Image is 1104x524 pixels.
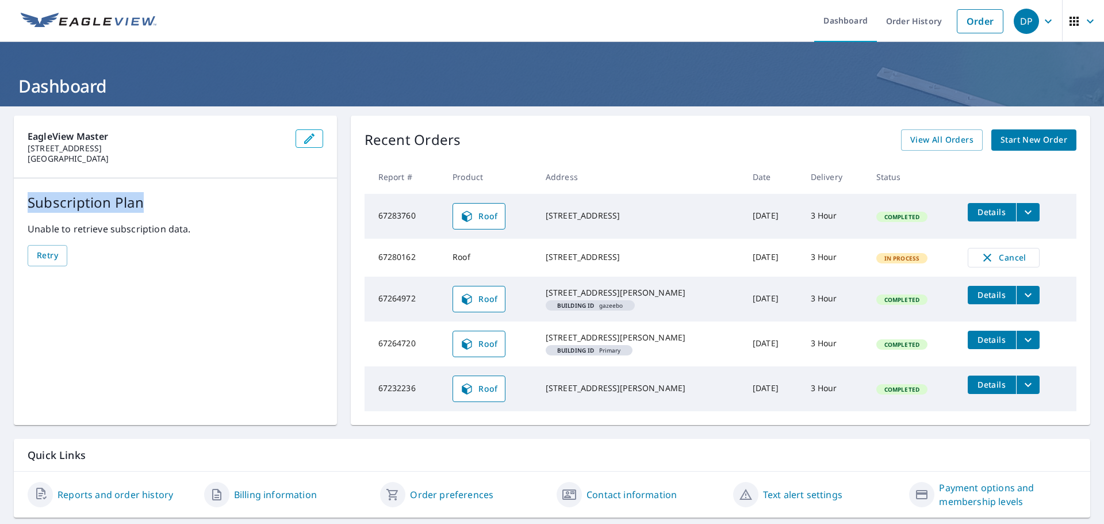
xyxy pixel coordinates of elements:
[968,286,1016,304] button: detailsBtn-67264972
[453,203,505,230] a: Roof
[910,133,973,147] span: View All Orders
[365,160,444,194] th: Report #
[546,210,734,221] div: [STREET_ADDRESS]
[234,488,317,502] a: Billing information
[365,194,444,239] td: 67283760
[37,248,58,263] span: Retry
[365,239,444,277] td: 67280162
[557,347,595,353] em: Building ID
[1000,133,1067,147] span: Start New Order
[877,341,926,349] span: Completed
[743,194,802,239] td: [DATE]
[975,289,1009,300] span: Details
[980,251,1028,265] span: Cancel
[546,251,734,263] div: [STREET_ADDRESS]
[28,222,323,236] p: Unable to retrieve subscription data.
[877,213,926,221] span: Completed
[365,129,461,151] p: Recent Orders
[968,248,1040,267] button: Cancel
[975,379,1009,390] span: Details
[586,488,677,502] a: Contact information
[939,481,1076,508] a: Payment options and membership levels
[802,160,867,194] th: Delivery
[877,254,927,262] span: In Process
[968,203,1016,221] button: detailsBtn-67283760
[460,382,498,396] span: Roof
[410,488,493,502] a: Order preferences
[991,129,1076,151] a: Start New Order
[546,287,734,299] div: [STREET_ADDRESS][PERSON_NAME]
[901,129,983,151] a: View All Orders
[28,154,286,164] p: [GEOGRAPHIC_DATA]
[28,143,286,154] p: [STREET_ADDRESS]
[550,303,630,308] span: gazeebo
[1016,203,1040,221] button: filesDropdownBtn-67283760
[536,160,743,194] th: Address
[365,366,444,411] td: 67232236
[1016,331,1040,349] button: filesDropdownBtn-67264720
[975,206,1009,217] span: Details
[867,160,959,194] th: Status
[743,366,802,411] td: [DATE]
[365,322,444,366] td: 67264720
[763,488,842,502] a: Text alert settings
[460,209,498,223] span: Roof
[57,488,173,502] a: Reports and order history
[1016,376,1040,394] button: filesDropdownBtn-67232236
[21,13,156,30] img: EV Logo
[877,385,926,393] span: Completed
[460,292,498,306] span: Roof
[453,331,505,357] a: Roof
[877,296,926,304] span: Completed
[453,376,505,402] a: Roof
[743,239,802,277] td: [DATE]
[28,245,67,266] button: Retry
[968,331,1016,349] button: detailsBtn-67264720
[802,194,867,239] td: 3 Hour
[743,160,802,194] th: Date
[443,239,536,277] td: Roof
[28,192,323,213] p: Subscription Plan
[28,129,286,143] p: EagleView Master
[743,277,802,322] td: [DATE]
[802,277,867,322] td: 3 Hour
[557,303,595,308] em: Building ID
[1014,9,1039,34] div: DP
[546,383,734,394] div: [STREET_ADDRESS][PERSON_NAME]
[550,347,628,353] span: Primary
[802,239,867,277] td: 3 Hour
[802,366,867,411] td: 3 Hour
[365,277,444,322] td: 67264972
[443,160,536,194] th: Product
[975,334,1009,345] span: Details
[453,286,505,312] a: Roof
[28,448,1076,462] p: Quick Links
[14,74,1090,98] h1: Dashboard
[460,337,498,351] span: Roof
[546,332,734,343] div: [STREET_ADDRESS][PERSON_NAME]
[968,376,1016,394] button: detailsBtn-67232236
[1016,286,1040,304] button: filesDropdownBtn-67264972
[957,9,1003,33] a: Order
[743,322,802,366] td: [DATE]
[802,322,867,366] td: 3 Hour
